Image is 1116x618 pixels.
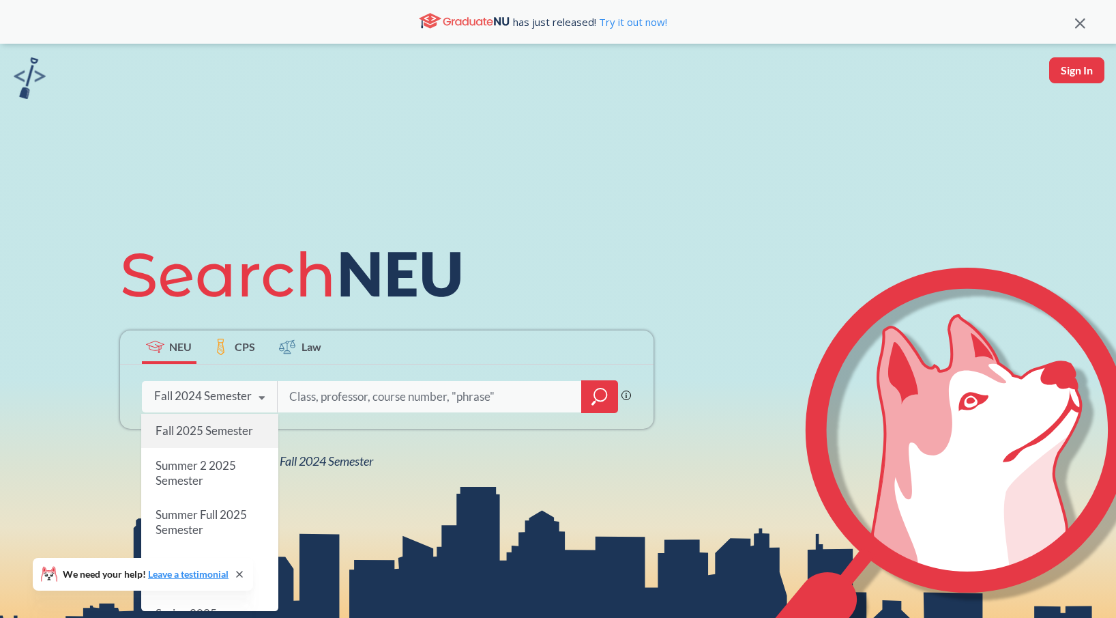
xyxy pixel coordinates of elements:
[513,14,667,29] span: has just released!
[14,57,46,99] img: sandbox logo
[154,453,373,468] span: View all classes for
[155,507,246,537] span: Summer Full 2025 Semester
[288,382,572,411] input: Class, professor, course number, "phrase"
[169,339,192,354] span: NEU
[155,423,252,438] span: Fall 2025 Semester
[581,380,618,413] div: magnifying glass
[1049,57,1104,83] button: Sign In
[155,557,235,586] span: Summer 1 2025 Semester
[254,453,373,468] span: NEU Fall 2024 Semester
[154,389,252,404] div: Fall 2024 Semester
[596,15,667,29] a: Try it out now!
[302,339,321,354] span: Law
[14,57,46,103] a: sandbox logo
[591,387,608,406] svg: magnifying glass
[235,339,255,354] span: CPS
[155,458,235,487] span: Summer 2 2025 Semester
[148,568,229,580] a: Leave a testimonial
[63,570,229,579] span: We need your help!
